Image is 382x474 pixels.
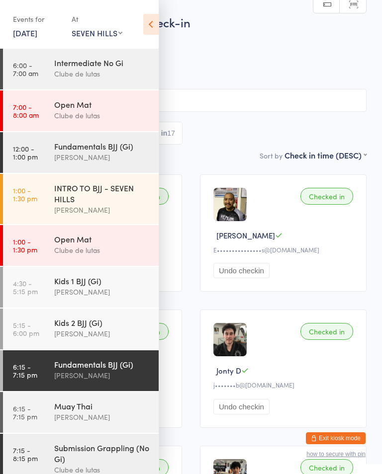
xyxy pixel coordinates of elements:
a: 12:00 -1:00 pmFundamentals BJJ (Gi)[PERSON_NAME] [3,132,159,173]
div: [PERSON_NAME] [54,152,150,163]
div: Kids 2 BJJ (Gi) [54,317,150,328]
div: Submission Grappling (No Gi) [54,442,150,464]
div: Clube de lutas [54,110,150,121]
div: Checked in [300,323,353,340]
div: Checked in [300,188,353,205]
div: Fundamentals BJJ (Gi) [54,141,150,152]
span: [PERSON_NAME] [15,45,351,55]
time: 6:00 - 7:00 am [13,61,38,77]
img: image1686646059.png [213,188,247,221]
div: Clube de lutas [54,244,150,256]
div: At [72,11,122,27]
label: Sort by [260,151,283,160]
button: how to secure with pin [306,451,366,458]
span: Jonty D [216,365,241,376]
time: 4:30 - 5:15 pm [13,279,38,295]
div: 17 [167,129,175,137]
div: Open Mat [54,99,150,110]
div: E•••••••••••••••s@[DOMAIN_NAME] [213,245,356,254]
div: [PERSON_NAME] [54,328,150,339]
span: [DATE] 6:15pm [15,35,351,45]
a: 5:15 -6:00 pmKids 2 BJJ (Gi)[PERSON_NAME] [3,309,159,349]
button: Undo checkin [213,399,270,414]
time: 1:00 - 1:30 pm [13,186,37,202]
div: Check in time (DESC) [285,150,367,160]
div: Fundamentals BJJ (Gi) [54,359,150,370]
div: SEVEN HILLS [72,27,122,38]
button: Undo checkin [213,263,270,278]
a: 4:30 -5:15 pmKids 1 BJJ (Gi)[PERSON_NAME] [3,267,159,308]
div: Clube de lutas [54,68,150,79]
div: Muay Thai [54,400,150,411]
h2: Fundamentals BJJ (Gi… Check-in [15,14,367,30]
div: [PERSON_NAME] [54,370,150,381]
a: 1:00 -1:30 pmINTRO TO BJJ - SEVEN HILLS[PERSON_NAME] [3,174,159,224]
div: j•••••••b@[DOMAIN_NAME] [213,381,356,389]
span: ADULTS [DEMOGRAPHIC_DATA] Jiu Jitsu [15,65,367,75]
time: 7:00 - 8:00 am [13,103,39,119]
div: Intermediate No Gi [54,57,150,68]
time: 7:15 - 8:15 pm [13,446,38,462]
span: SEVEN HILLS [15,55,351,65]
span: [PERSON_NAME] [216,230,275,240]
time: 1:00 - 1:30 pm [13,237,37,253]
div: [PERSON_NAME] [54,411,150,423]
div: INTRO TO BJJ - SEVEN HILLS [54,182,150,204]
div: [PERSON_NAME] [54,204,150,216]
a: [DATE] [13,27,37,38]
div: Events for [13,11,62,27]
div: Kids 1 BJJ (Gi) [54,275,150,286]
a: 6:00 -7:00 amIntermediate No GiClube de lutas [3,49,159,89]
a: 1:00 -1:30 pmOpen MatClube de lutas [3,225,159,266]
button: Exit kiosk mode [306,432,366,444]
time: 5:15 - 6:00 pm [13,321,39,337]
input: Search [15,89,367,112]
a: 6:15 -7:15 pmMuay Thai[PERSON_NAME] [3,392,159,433]
time: 6:15 - 7:15 pm [13,404,37,420]
a: 7:00 -8:00 amOpen MatClube de lutas [3,90,159,131]
time: 6:15 - 7:15 pm [13,363,37,379]
div: Open Mat [54,234,150,244]
div: [PERSON_NAME] [54,286,150,298]
time: 12:00 - 1:00 pm [13,145,38,160]
a: 6:15 -7:15 pmFundamentals BJJ (Gi)[PERSON_NAME] [3,350,159,391]
img: image1665361544.png [213,323,247,356]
